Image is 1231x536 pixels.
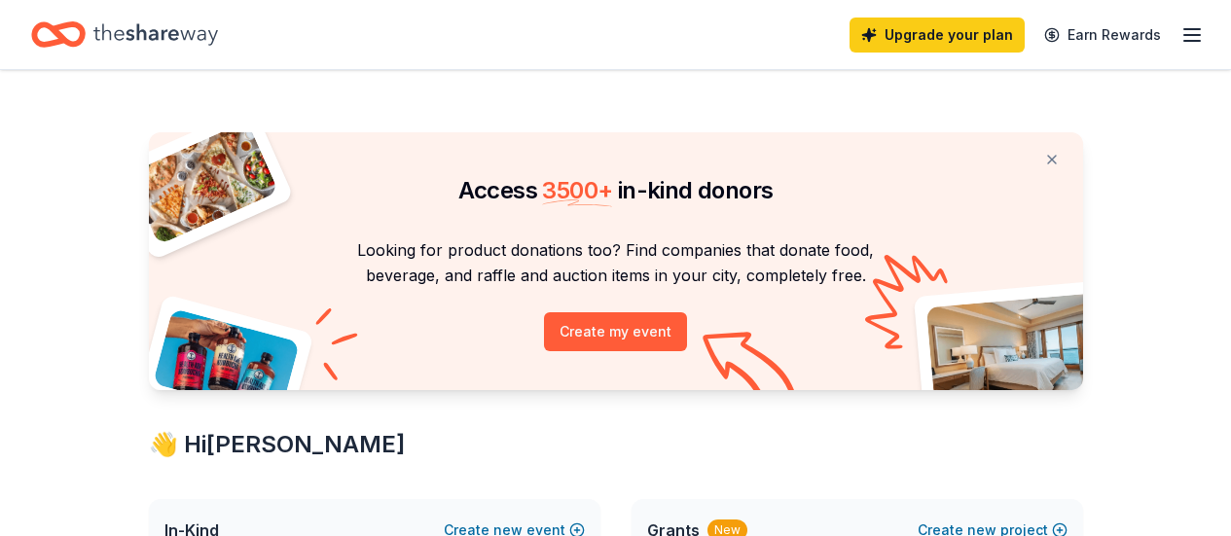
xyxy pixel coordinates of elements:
[1032,18,1173,53] a: Earn Rewards
[149,429,1083,460] div: 👋 Hi [PERSON_NAME]
[703,332,800,405] img: Curvy arrow
[542,176,612,204] span: 3500 +
[458,176,774,204] span: Access in-kind donors
[172,237,1060,289] p: Looking for product donations too? Find companies that donate food, beverage, and raffle and auct...
[127,121,278,245] img: Pizza
[850,18,1025,53] a: Upgrade your plan
[544,312,687,351] button: Create my event
[31,12,218,57] a: Home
